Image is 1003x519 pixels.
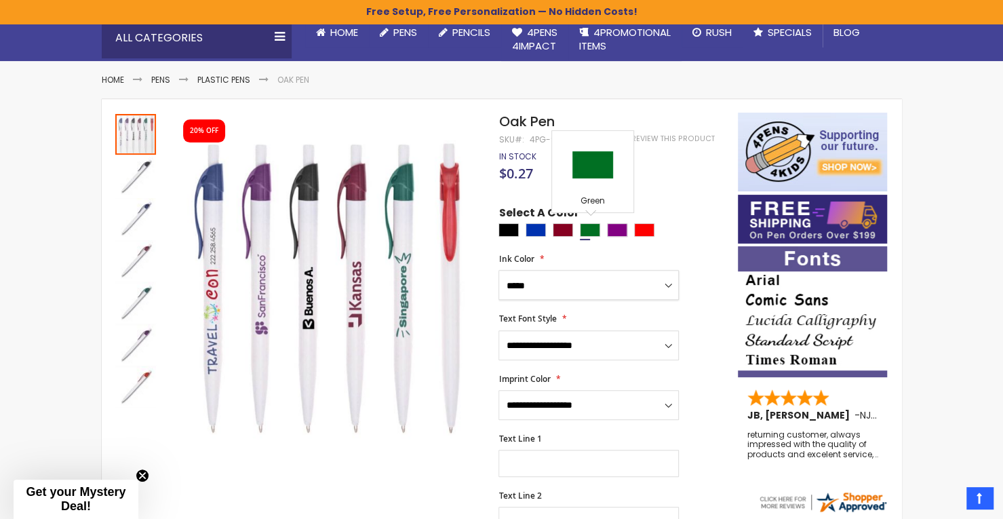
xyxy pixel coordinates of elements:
[102,74,124,85] a: Home
[115,240,156,281] img: Oak Pen
[758,505,888,517] a: 4pens.com certificate URL
[498,253,534,265] span: Ink Color
[512,25,557,53] span: 4Pens 4impact
[277,75,309,85] li: Oak Pen
[498,164,532,182] span: $0.27
[833,25,860,39] span: Blog
[26,485,125,513] span: Get your Mystery Deal!
[115,282,156,323] img: Oak Pen
[151,74,170,85] a: Pens
[115,239,157,281] div: Oak Pen
[498,433,541,444] span: Text Line 1
[115,198,156,239] img: Oak Pen
[115,281,157,323] div: Oak Pen
[526,223,546,237] div: Blue
[555,195,630,209] div: Green
[102,18,292,58] div: All Categories
[860,408,877,422] span: NJ
[823,18,871,47] a: Blog
[501,18,568,62] a: 4Pens4impact
[498,490,541,501] span: Text Line 2
[115,324,156,365] img: Oak Pen
[115,156,156,197] img: Oak Pen
[190,126,218,136] div: 20% OFF
[115,113,157,155] div: Oak Pen
[115,323,157,365] div: Oak Pen
[197,74,250,85] a: Plastic Pens
[758,490,888,514] img: 4pens.com widget logo
[966,487,993,509] a: Top
[607,223,627,237] div: Purple
[498,112,554,131] span: Oak Pen
[498,151,536,162] span: In stock
[115,197,157,239] div: Oak Pen
[498,223,519,237] div: Black
[171,132,481,442] img: Oak Pen
[768,25,812,39] span: Specials
[498,206,578,224] span: Select A Color
[529,134,572,145] div: 4PG-9006
[115,155,157,197] div: Oak Pen
[738,195,887,244] img: Free shipping on orders over $199
[498,134,524,145] strong: SKU
[579,25,671,53] span: 4PROMOTIONAL ITEMS
[330,25,358,39] span: Home
[498,373,550,385] span: Imprint Color
[738,246,887,377] img: font-personalization-examples
[369,18,428,47] a: Pens
[305,18,369,47] a: Home
[553,223,573,237] div: Burgundy
[115,366,156,407] img: Oak Pen
[580,223,600,237] div: Green
[452,25,490,39] span: Pencils
[682,18,743,47] a: Rush
[498,313,556,324] span: Text Font Style
[14,480,138,519] div: Get your Mystery Deal!Close teaser
[572,134,714,144] a: Be the first to review this product
[136,469,149,482] button: Close teaser
[568,18,682,62] a: 4PROMOTIONALITEMS
[747,430,879,459] div: returning customer, always impressed with the quality of products and excelent service, will retu...
[854,408,972,422] span: - ,
[428,18,501,47] a: Pencils
[738,113,887,191] img: 4pens 4 kids
[498,151,536,162] div: Availability
[115,365,156,407] div: Oak Pen
[747,408,854,422] span: JB, [PERSON_NAME]
[743,18,823,47] a: Specials
[634,223,654,237] div: Red
[393,25,417,39] span: Pens
[706,25,732,39] span: Rush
